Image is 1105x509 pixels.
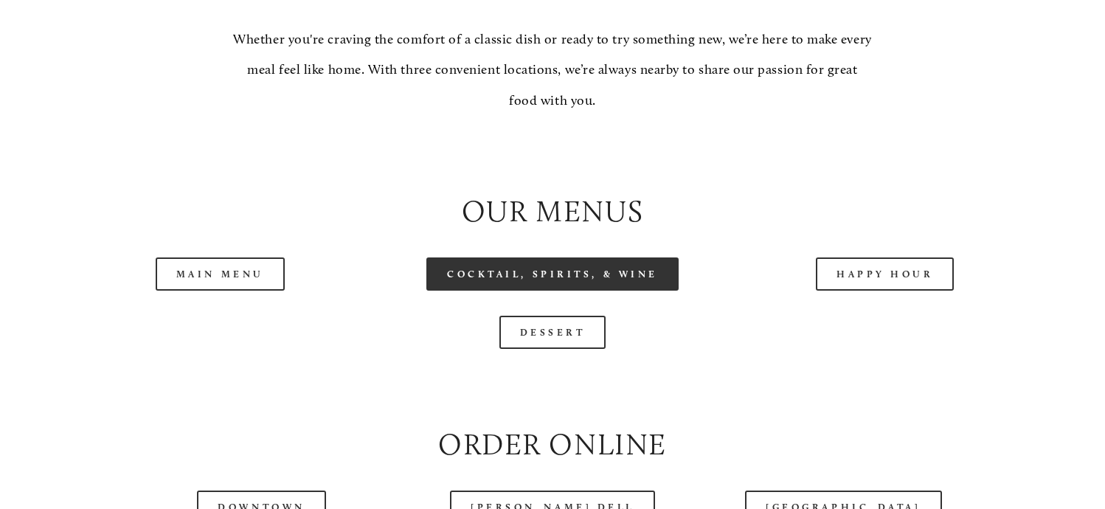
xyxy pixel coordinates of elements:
h2: Our Menus [66,191,1039,232]
h2: Order Online [66,424,1039,465]
a: Cocktail, Spirits, & Wine [426,257,679,291]
a: Dessert [499,316,606,349]
a: Main Menu [156,257,285,291]
a: Happy Hour [816,257,955,291]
